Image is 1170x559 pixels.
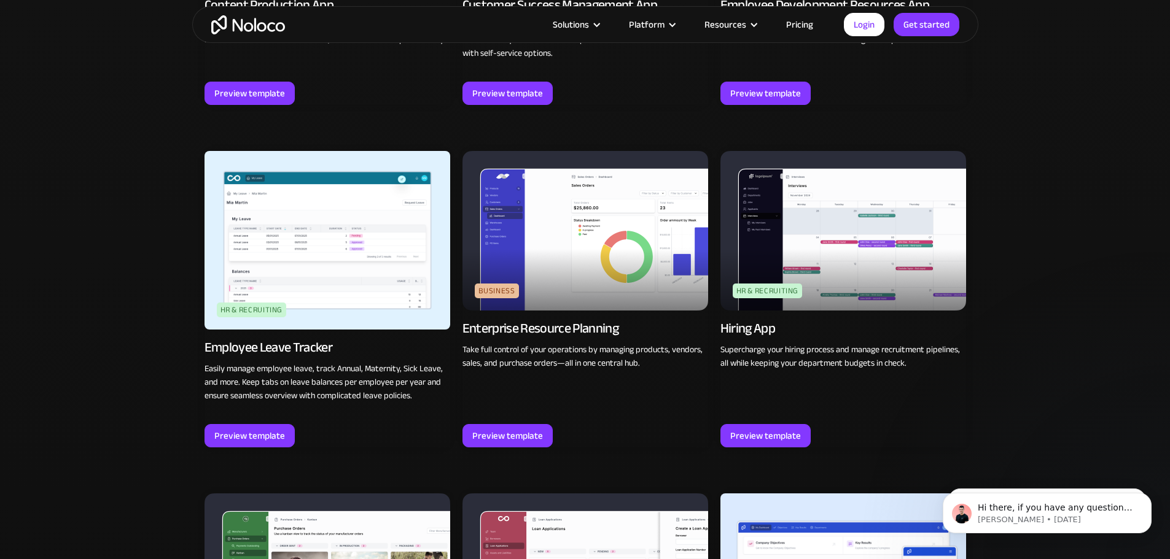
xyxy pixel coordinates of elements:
[472,85,543,101] div: Preview template
[730,428,801,444] div: Preview template
[924,467,1170,553] iframe: Intercom notifications message
[211,15,285,34] a: home
[771,17,829,33] a: Pricing
[730,85,801,101] div: Preview template
[689,17,771,33] div: Resources
[214,85,285,101] div: Preview template
[217,303,287,317] div: HR & Recruiting
[614,17,689,33] div: Platform
[720,343,966,370] p: Supercharge your hiring process and manage recruitment pipelines, all while keeping your departme...
[462,343,708,370] p: Take full control of your operations by managing products, vendors, sales, and purchase orders—al...
[205,151,450,447] a: HR & RecruitingEmployee Leave TrackerEasily manage employee leave, track Annual, Maternity, Sick ...
[462,151,708,447] a: BusinessEnterprise Resource PlanningTake full control of your operations by managing products, ve...
[472,428,543,444] div: Preview template
[629,17,665,33] div: Platform
[844,13,884,36] a: Login
[553,17,589,33] div: Solutions
[205,339,332,356] div: Employee Leave Tracker
[733,283,803,298] div: HR & Recruiting
[720,151,966,447] a: HR & RecruitingHiring AppSupercharge your hiring process and manage recruitment pipelines, all wh...
[704,17,746,33] div: Resources
[537,17,614,33] div: Solutions
[720,320,775,337] div: Hiring App
[462,320,619,337] div: Enterprise Resource Planning
[894,13,959,36] a: Get started
[475,283,519,298] div: Business
[205,362,450,403] p: Easily manage employee leave, track Annual, Maternity, Sick Leave, and more. Keep tabs on leave b...
[214,428,285,444] div: Preview template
